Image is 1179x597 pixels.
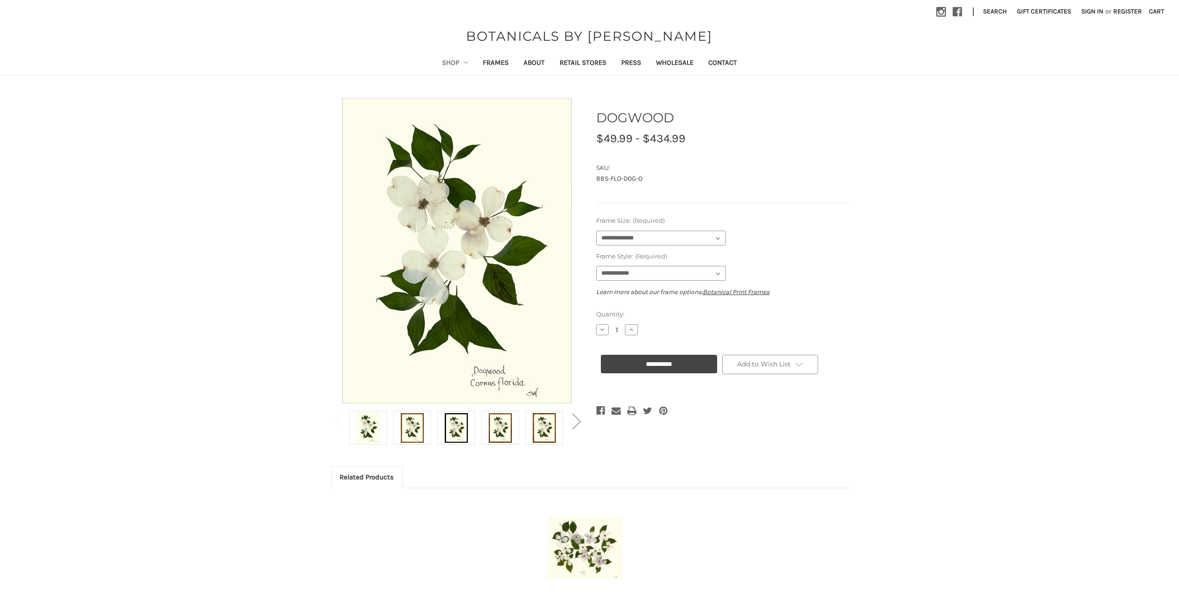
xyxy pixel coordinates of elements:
a: Shop [435,52,475,75]
a: Press [614,52,649,75]
a: Retail Stores [552,52,614,75]
span: Cart [1149,7,1164,15]
a: About [516,52,552,75]
button: Go to slide 2 of 2 [329,407,347,435]
dt: SKU: [596,163,846,173]
a: Contact [701,52,744,75]
h1: DOGWOOD [596,108,848,127]
img: Antique Gold Frame [401,412,424,443]
img: Unframed [341,98,573,403]
label: Frame Size: [596,216,848,226]
span: or [1104,6,1112,16]
a: DOGWOOD BRANCH, Price range from $49.99 to $434.99 [548,499,622,597]
li: | [969,5,978,19]
img: Unframed [357,412,380,443]
img: Black Frame [445,412,468,443]
label: Quantity: [596,310,848,319]
span: Add to Wish List [737,360,791,368]
small: (Required) [633,217,665,224]
button: Go to slide 2 of 2 [567,407,586,435]
small: (Required) [635,252,667,260]
img: Burlewood Frame [489,412,512,443]
a: BOTANICALS BY [PERSON_NAME] [461,26,717,46]
a: Print [627,404,637,417]
a: Wholesale [649,52,701,75]
img: Gold Bamboo Frame [533,412,556,443]
img: Unframed [548,517,622,578]
a: Frames [475,52,516,75]
dd: BBS-FLO-DOG-O [596,174,848,183]
a: Related Products [332,467,403,487]
p: Learn more about our frame options: [596,287,848,297]
a: Add to Wish List [722,355,819,374]
span: $49.99 - $434.99 [596,132,686,145]
a: Botanical Print Frames [703,288,769,296]
label: Frame Style: [596,252,848,261]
